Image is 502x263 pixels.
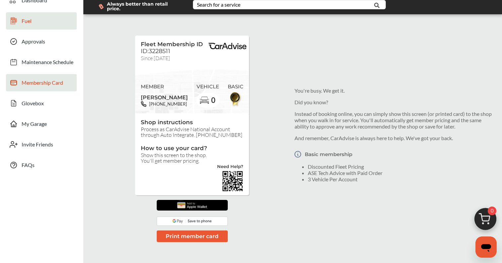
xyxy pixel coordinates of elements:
[157,233,228,239] a: Print member card
[22,121,47,129] span: My Garage
[22,79,63,88] span: Membership Card
[475,236,497,258] iframe: Button to launch messaging window
[141,84,188,90] span: MEMBER
[175,200,209,211] img: applePay.d8f5d55d79347fbc3838.png
[146,101,187,107] span: [PHONE_NUMBER]
[256,174,278,180] span: VEHICLE
[157,217,228,226] img: googlePay.a08318fe.svg
[22,18,32,26] span: Fuel
[211,96,215,104] span: 0
[6,95,77,112] a: Glovebox
[270,187,275,195] span: 0
[305,151,352,157] p: Basic membership
[6,74,77,91] a: Membership Card
[6,136,77,153] a: Invite Friends
[199,95,210,106] img: car-basic.192fe7b4.svg
[488,207,496,215] span: 0
[228,84,243,90] span: BASIC
[22,100,44,109] span: Glovebox
[6,12,77,30] a: Fuel
[294,111,492,130] p: Instead of booking online, you can simply show this screen (or printed card) to the shop when you...
[34,62,64,70] span: ID:3228511
[452,174,468,180] span: BASIC
[141,119,243,127] span: Shop instructions
[22,38,45,47] span: Approvals
[34,56,96,62] span: Fleet Membership ID
[294,87,492,94] p: You're busy. We get it.
[34,174,81,180] span: MEMBER
[294,146,301,162] img: Vector.a173687b.svg
[6,53,77,71] a: Maintenance Schedule
[141,41,203,47] span: Fleet Membership ID
[22,141,53,150] span: Invite Friends
[141,47,170,55] span: ID:3228511
[99,4,104,9] img: dollor_label_vector.a70140d1.svg
[258,186,269,197] img: car-basic.192fe7b4.svg
[222,170,243,192] img: validBarcode.04db607d403785ac2641.png
[141,158,243,164] span: You'll get member pricing.
[141,152,243,158] span: Show this screen to the shop.
[294,99,492,105] p: Did you know?
[294,135,492,141] p: And remember, CarAdvise is always here to help. We've got your back.
[308,170,492,176] li: ASE Tech Advice with Paid Order
[415,58,455,64] img: BasicPremiumLogo.8d547ee0.svg
[107,2,182,11] span: Always better than retail price.
[453,182,467,197] img: BasicBadge.31956f0b.svg
[197,84,219,90] span: VEHICLE
[208,43,247,49] img: BasicPremiumLogo.8d547ee0.svg
[6,33,77,50] a: Approvals
[157,230,228,242] button: Print member card
[22,162,35,170] span: FAQs
[34,70,64,75] span: Since [DATE]
[228,91,243,107] img: BasicBadge.31956f0b.svg
[34,183,81,192] span: [PERSON_NAME]
[141,55,170,60] span: Since [DATE]
[197,2,240,7] div: Search for a service
[308,176,492,182] li: 3 Vehicle Per Account
[141,92,188,101] span: [PERSON_NAME]
[40,192,81,198] span: [PHONE_NUMBER]
[6,156,77,174] a: FAQs
[6,115,77,132] a: My Garage
[217,165,243,170] a: Need Help?
[141,101,146,107] img: phone-black.37208b07.svg
[141,145,243,152] span: How to use your card?
[22,59,73,67] span: Maintenance Schedule
[34,192,40,198] img: phone-black.37208b07.svg
[308,163,492,170] li: Discounted Fleet Pricing
[141,127,243,138] span: Process as CarAdvise National Account through Auto Integrate. [PHONE_NUMBER]
[34,246,468,257] span: Shop instructions
[469,205,501,237] img: cart_icon.3d0951e8.svg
